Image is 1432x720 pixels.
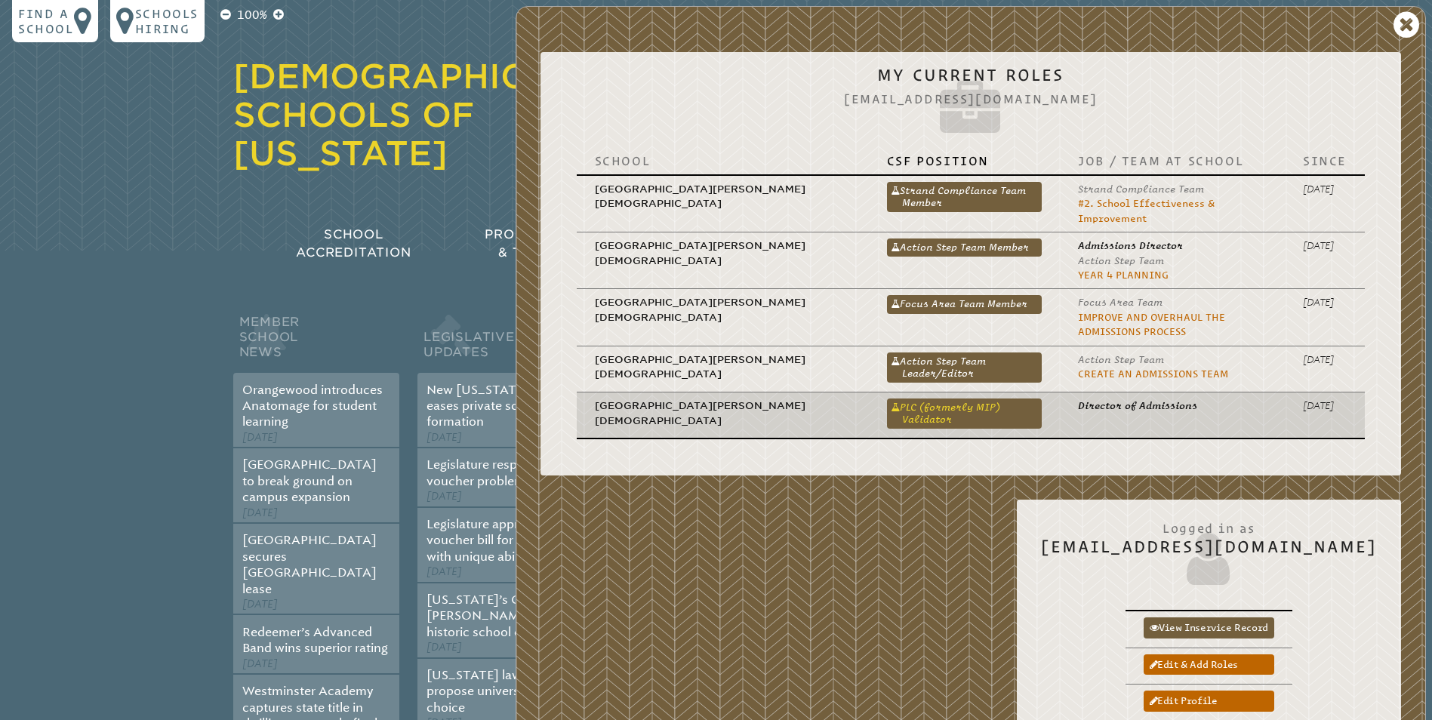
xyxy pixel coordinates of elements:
[1078,297,1163,308] span: Focus Area Team
[887,398,1042,429] a: PLC (formerly MIP) Validator
[427,517,567,564] a: Legislature approves voucher bill for students with unique abilities
[595,398,851,428] p: [GEOGRAPHIC_DATA][PERSON_NAME][DEMOGRAPHIC_DATA]
[242,625,388,655] a: Redeemer’s Advanced Band wins superior rating
[595,153,851,168] p: School
[595,182,851,211] p: [GEOGRAPHIC_DATA][PERSON_NAME][DEMOGRAPHIC_DATA]
[234,6,270,24] p: 100%
[242,457,377,504] a: [GEOGRAPHIC_DATA] to break ground on campus expansion
[1303,398,1347,413] p: [DATE]
[887,352,1042,383] a: Action Step Team Leader/Editor
[427,641,462,654] span: [DATE]
[242,431,278,444] span: [DATE]
[296,227,411,260] span: School Accreditation
[1078,198,1215,223] a: #2. School Effectiveness & Improvement
[242,383,383,429] a: Orangewood introduces Anatomage for student learning
[427,431,462,444] span: [DATE]
[242,657,278,670] span: [DATE]
[242,506,278,519] span: [DATE]
[1303,295,1347,309] p: [DATE]
[1041,513,1377,589] h2: [EMAIL_ADDRESS][DOMAIN_NAME]
[887,238,1042,257] a: Action Step Team Member
[427,490,462,503] span: [DATE]
[1078,255,1164,266] span: Action Step Team
[242,533,377,595] a: [GEOGRAPHIC_DATA] secures [GEOGRAPHIC_DATA] lease
[595,295,851,325] p: [GEOGRAPHIC_DATA][PERSON_NAME][DEMOGRAPHIC_DATA]
[1078,269,1169,281] a: Year 4 planning
[1078,398,1267,413] p: Director of Admissions
[135,6,199,36] p: Schools Hiring
[595,238,851,268] p: [GEOGRAPHIC_DATA][PERSON_NAME][DEMOGRAPHIC_DATA]
[1041,513,1377,537] span: Logged in as
[417,311,584,373] h2: Legislative Updates
[1078,238,1267,253] p: Admissions Director
[233,311,399,373] h2: Member School News
[18,6,74,36] p: Find a school
[887,182,1042,212] a: Strand Compliance Team Member
[242,598,278,611] span: [DATE]
[1303,352,1347,367] p: [DATE]
[427,592,572,639] a: [US_STATE]’s Governor [PERSON_NAME] signs historic school choice bill
[1303,238,1347,253] p: [DATE]
[1078,354,1164,365] span: Action Step Team
[1078,183,1204,195] span: Strand Compliance Team
[595,352,851,382] p: [GEOGRAPHIC_DATA][PERSON_NAME][DEMOGRAPHIC_DATA]
[1078,153,1267,168] p: Job / Team at School
[233,57,661,173] a: [DEMOGRAPHIC_DATA] Schools of [US_STATE]
[427,565,462,578] span: [DATE]
[1078,312,1225,337] a: Improve and Overhaul the Admissions Process
[485,227,705,260] span: Professional Development & Teacher Certification
[1144,691,1274,711] a: Edit profile
[427,457,561,488] a: Legislature responds to voucher problems
[887,295,1042,313] a: Focus Area Team Member
[1144,617,1274,638] a: View inservice record
[1078,368,1228,380] a: Create an Admissions Team
[1303,153,1347,168] p: Since
[887,153,1042,168] p: CSF Position
[427,668,571,715] a: [US_STATE] lawmakers propose universal school choice
[427,383,551,429] a: New [US_STATE] law eases private school formation
[1303,182,1347,196] p: [DATE]
[565,66,1377,141] h2: My Current Roles
[1144,654,1274,675] a: Edit & add roles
